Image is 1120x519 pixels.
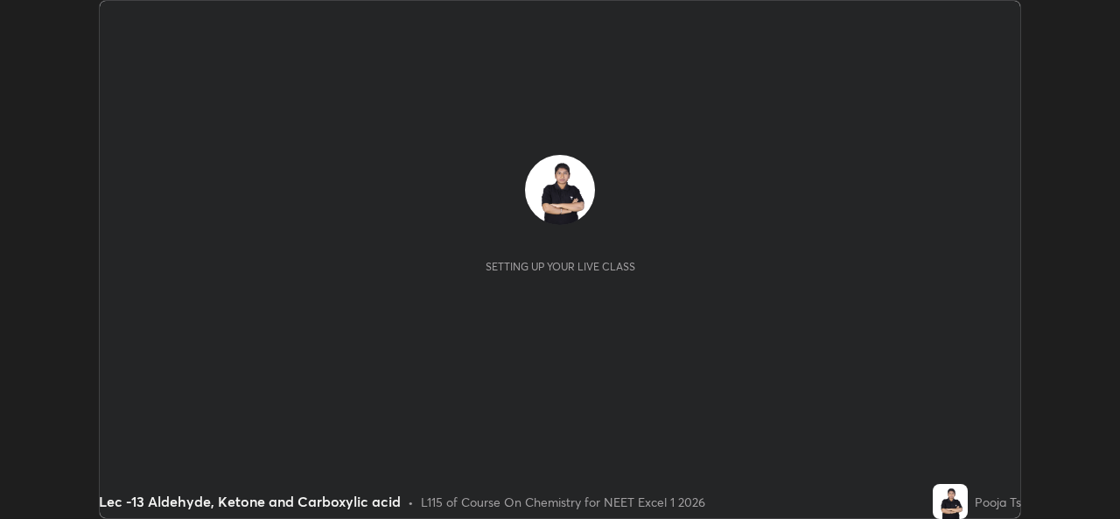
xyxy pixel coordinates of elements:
img: 72d189469a4d4c36b4c638edf2063a7f.jpg [525,155,595,225]
div: Pooja Ts [975,493,1021,511]
div: L115 of Course On Chemistry for NEET Excel 1 2026 [421,493,705,511]
div: Lec -13 Aldehyde, Ketone and Carboxylic acid [99,491,401,512]
img: 72d189469a4d4c36b4c638edf2063a7f.jpg [933,484,968,519]
div: • [408,493,414,511]
div: Setting up your live class [486,260,635,273]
